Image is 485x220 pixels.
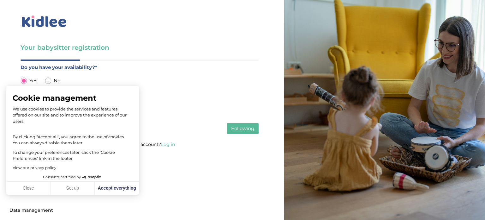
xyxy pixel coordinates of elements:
[40,173,105,181] button: Consents certified by
[29,78,37,84] font: Yes
[13,106,127,124] font: We use cookies to provide the services and features offered on our site and to improve the experi...
[13,165,57,170] a: View our privacy policy
[98,185,136,191] font: Accept everything
[13,93,96,103] font: Cookie management
[6,204,57,217] button: Fermer le widget sans consentement
[6,182,51,195] button: Close
[43,175,81,179] font: Consents certified by
[161,141,175,147] a: Log in
[21,44,109,51] font: Your babysitter registration
[227,123,259,134] button: Following
[21,64,97,70] font: Do you have your availability?*
[23,185,34,191] font: Close
[13,134,125,146] font: By clicking "Accept all", you agree to the use of cookies. You can always disable them later.
[9,207,53,213] font: Data management
[54,78,60,84] font: No
[13,150,115,161] font: To change your preferences later, click the 'Cookie Preferences' link in the footer.
[231,125,254,131] font: Following
[82,168,101,187] svg: Axeptio
[21,14,68,29] img: logo_kidlee_bleu
[95,182,139,195] button: Accept everything
[51,182,95,195] button: Set up
[66,185,79,191] font: Set up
